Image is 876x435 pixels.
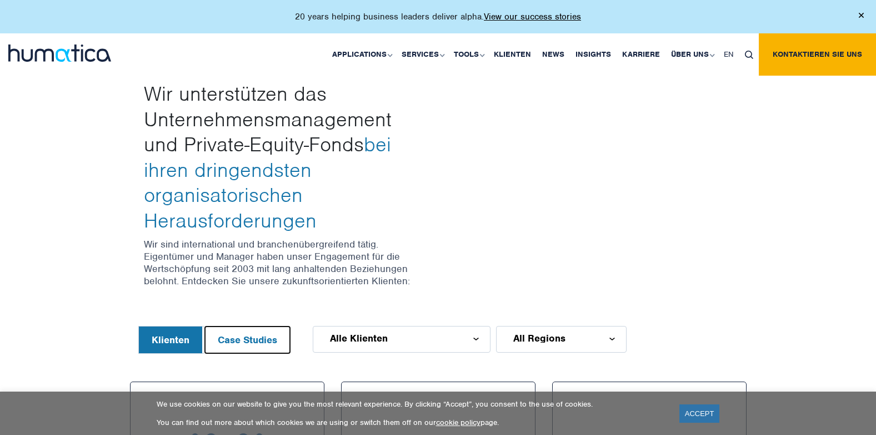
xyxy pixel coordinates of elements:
[139,327,202,353] button: Klienten
[144,238,430,287] p: Wir sind international und branchenübergreifend tätig. Eigentümer und Manager haben unser Engagem...
[295,11,581,22] p: 20 years helping business leaders deliver alpha.
[609,338,614,341] img: d_arroww
[570,33,617,76] a: Insights
[8,45,111,62] img: logo
[513,334,565,343] span: All Regions
[144,81,430,234] h3: Wir unterstützen das Unternehmensmanagement und Private-Equity-Fonds
[157,399,665,409] p: We use cookies on our website to give you the most relevant experience. By clicking “Accept”, you...
[665,33,718,76] a: Über uns
[745,51,753,59] img: search_icon
[144,131,391,233] span: bei ihren dringendsten organisatorischen Herausforderungen
[488,33,537,76] a: Klienten
[484,11,581,22] a: View our success stories
[679,404,720,423] a: ACCEPT
[537,33,570,76] a: News
[436,418,480,427] a: cookie policy
[448,33,488,76] a: Tools
[330,334,388,343] span: Alle Klienten
[718,33,739,76] a: EN
[396,33,448,76] a: Services
[157,418,665,427] p: You can find out more about which cookies we are using or switch them off on our page.
[724,50,734,59] span: EN
[205,327,290,353] button: Case Studies
[617,33,665,76] a: Karriere
[327,33,396,76] a: Applications
[759,33,876,76] a: Kontaktieren Sie uns
[473,338,478,341] img: d_arroww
